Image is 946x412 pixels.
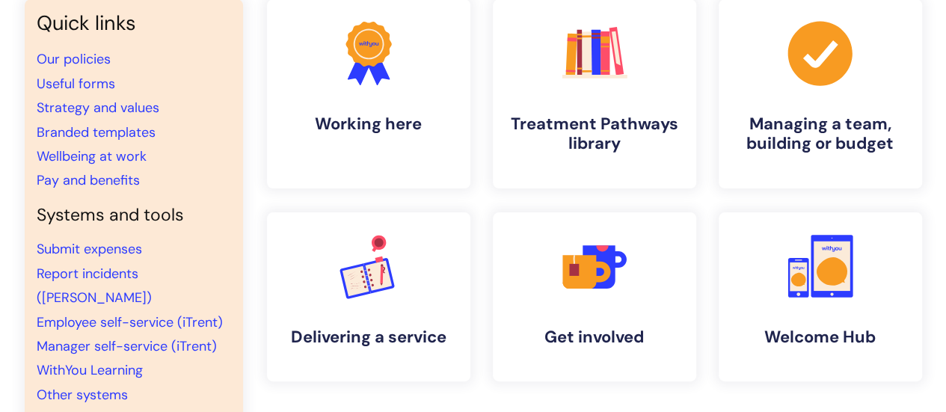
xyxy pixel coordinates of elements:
a: Submit expenses [37,240,142,258]
a: Wellbeing at work [37,147,147,165]
a: Report incidents ([PERSON_NAME]) [37,265,152,307]
a: Manager self-service (iTrent) [37,337,217,355]
h4: Treatment Pathways library [505,114,684,154]
h4: Welcome Hub [731,328,910,347]
a: Pay and benefits [37,171,140,189]
a: Useful forms [37,75,115,93]
a: WithYou Learning [37,361,143,379]
a: Employee self-service (iTrent) [37,313,223,331]
a: Branded templates [37,123,156,141]
h4: Managing a team, building or budget [731,114,910,154]
a: Our policies [37,50,111,68]
h3: Quick links [37,11,231,35]
a: Welcome Hub [719,212,922,381]
a: Strategy and values [37,99,159,117]
a: Delivering a service [267,212,470,381]
h4: Working here [279,114,458,134]
a: Get involved [493,212,696,381]
a: Other systems [37,386,128,404]
h4: Systems and tools [37,205,231,226]
h4: Get involved [505,328,684,347]
h4: Delivering a service [279,328,458,347]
